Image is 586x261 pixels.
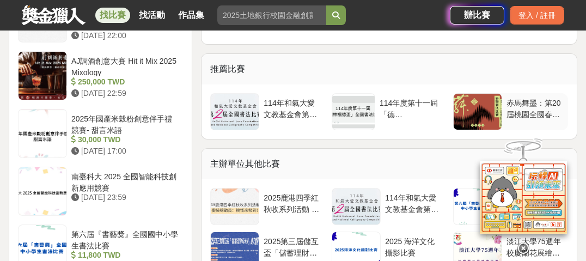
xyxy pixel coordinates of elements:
a: 114年和氣大愛文教基金會第二屆全國書法比賽 [210,93,325,130]
div: [DATE] 22:59 [71,88,179,99]
div: [DATE] 17:00 [71,145,179,157]
a: AJ調酒創意大賽 Hit it Mix 2025 Mixology 250,000 TWD [DATE] 22:59 [18,51,183,100]
a: 114年度第十一屆「德[PERSON_NAME]盃」全國書法比賽 [332,93,447,130]
a: 114年和氣大愛文教基金會第二屆全國書法比賽 [332,188,447,225]
div: 114年和氣大愛文教基金會第二屆全國書法比賽 [264,98,321,118]
div: 推薦比賽 [202,54,577,84]
div: 2025鹿港四季紅秋收系列活動 - 變裝總動員：搞怪來報到！ [264,192,321,213]
div: 30,000 TWD [71,134,179,145]
div: AJ調酒創意大賽 Hit it Mix 2025 Mixology [71,56,179,76]
div: 114年度第十一屆「德[PERSON_NAME]盃」全國書法比賽 [380,98,442,118]
div: 赤馬舞墨：第20屆桃園全國春聯書法比賽 [506,98,564,118]
a: 辦比賽 [450,6,504,25]
div: [DATE] 22:00 [71,30,179,41]
input: 2025土地銀行校園金融創意挑戰賽：從你出發 開啟智慧金融新頁 [217,5,326,25]
div: [DATE] 23:59 [71,192,179,203]
a: 2025鹿港四季紅秋收系列活動 - 變裝總動員：搞怪來報到！ [210,188,325,225]
a: 找活動 [135,8,169,23]
div: 主辦單位其他比賽 [202,149,577,179]
div: 250,000 TWD [71,76,179,88]
a: 2025年國產米穀粉創意伴手禮競賽- 甜言米語 30,000 TWD [DATE] 17:00 [18,109,183,158]
div: 2025年國產米穀粉創意伴手禮競賽- 甜言米語 [71,113,179,134]
div: 114年和氣大愛文教基金會第二屆全國書法比賽 [385,192,442,213]
a: 赤馬舞墨：第20屆桃園全國春聯書法比賽 [453,93,568,130]
a: 作品集 [174,8,209,23]
div: 2025 海洋文化攝影比賽 [385,236,442,257]
div: 第六屆『書藝獎』全國國中小學生書法比賽 [71,229,179,250]
div: 11,800 TWD [71,250,179,261]
img: d2146d9a-e6f6-4337-9592-8cefde37ba6b.png [480,161,567,234]
div: 登入 / 註冊 [510,6,564,25]
a: 找比賽 [95,8,130,23]
div: 南臺科大 2025 全國智能科技創新應用競賽 [71,171,179,192]
a: 南臺科大 2025 全國智能科技創新應用競賽 [DATE] 23:59 [18,167,183,216]
div: 2025第三屆儲互盃「儲蓄理財有未來」徵文競賽 [264,236,321,257]
a: 第六屆『書藝獎』全國國中小學生書法比賽 [453,188,568,225]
